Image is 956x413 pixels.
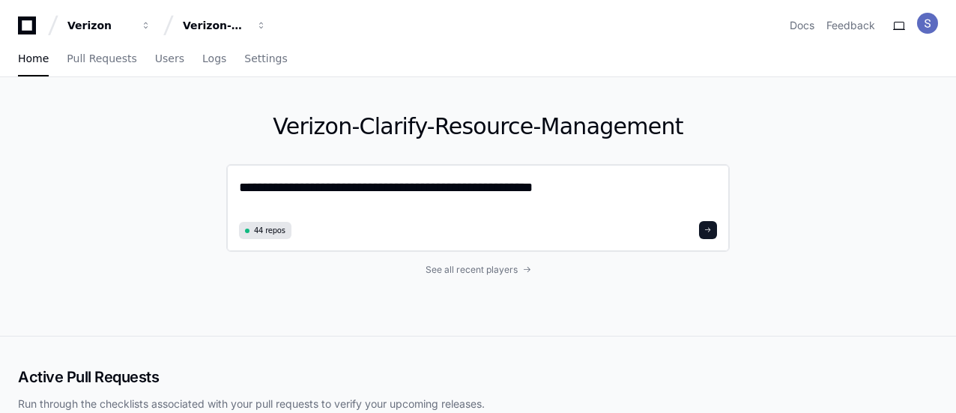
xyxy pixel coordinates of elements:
[226,113,730,140] h1: Verizon-Clarify-Resource-Management
[183,18,247,33] div: Verizon-Clarify-Resource-Management
[202,54,226,63] span: Logs
[67,54,136,63] span: Pull Requests
[18,54,49,63] span: Home
[18,397,938,412] p: Run through the checklists associated with your pull requests to verify your upcoming releases.
[155,42,184,76] a: Users
[61,12,157,39] button: Verizon
[244,42,287,76] a: Settings
[426,264,518,276] span: See all recent players
[67,18,132,33] div: Verizon
[202,42,226,76] a: Logs
[254,225,285,236] span: 44 repos
[917,13,938,34] img: ACg8ocKxYBNliA4A6gA1cRR2UgiqiupxT-d5PkYGP-Ccfk6vgsHgpQ=s96-c
[826,18,875,33] button: Feedback
[67,42,136,76] a: Pull Requests
[244,54,287,63] span: Settings
[18,42,49,76] a: Home
[155,54,184,63] span: Users
[177,12,273,39] button: Verizon-Clarify-Resource-Management
[226,264,730,276] a: See all recent players
[790,18,814,33] a: Docs
[18,367,938,388] h2: Active Pull Requests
